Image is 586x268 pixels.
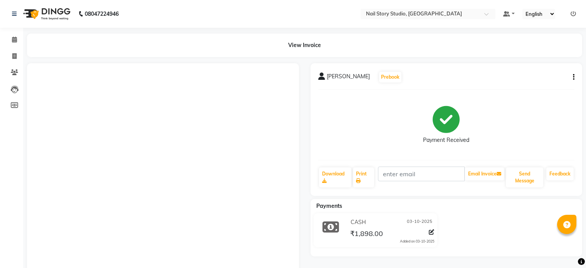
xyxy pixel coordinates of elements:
button: Prebook [379,72,401,83]
span: ₹1,898.00 [350,229,383,240]
span: [PERSON_NAME] [327,72,370,83]
span: Payments [316,202,342,209]
button: Send Message [506,167,543,187]
a: Download [319,167,352,187]
span: 03-10-2025 [407,218,432,226]
div: Payment Received [423,136,469,144]
button: Email Invoice [465,167,504,180]
span: CASH [351,218,366,226]
img: logo [20,3,72,25]
b: 08047224946 [85,3,119,25]
a: Print [353,167,374,187]
a: Feedback [546,167,574,180]
div: View Invoice [27,34,582,57]
div: Added on 03-10-2025 [400,239,434,244]
input: enter email [378,167,465,181]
